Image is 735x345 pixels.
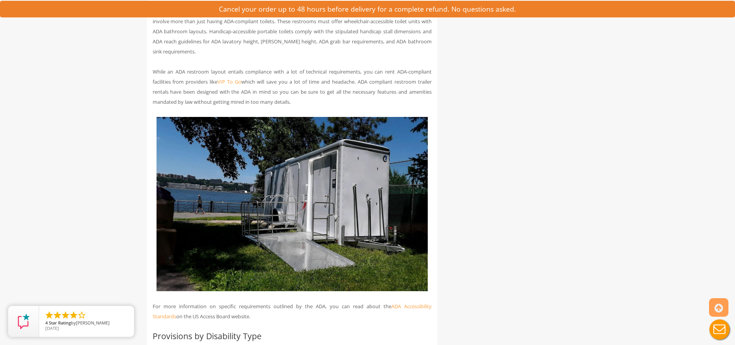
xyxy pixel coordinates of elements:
p: While an ADA restroom layout entails compliance with a lot of technical requirements, you can ren... [153,67,432,107]
button: Live Chat [704,314,735,345]
p: For more information on specific requirements outlined by the ADA, you can read about the on the ... [153,301,432,321]
span: 4 [45,320,48,326]
span: [DATE] [45,325,59,331]
li:  [45,311,54,320]
span: Star Rating [49,320,71,326]
img: restroom trailer with ADA restroom layout [157,117,428,291]
li:  [53,311,62,320]
span: [PERSON_NAME] [76,320,110,326]
h2: Provisions by Disability Type [153,331,432,340]
img: Review Rating [16,314,31,329]
p: Let your guests know you care about their welfare by renting a handicapped porta potty. ADA restr... [153,6,432,57]
li:  [61,311,70,320]
span: by [45,321,128,326]
a: VIP To Go [217,78,241,85]
a: ADA Accessibility Standards [153,303,432,320]
li:  [69,311,78,320]
li:  [77,311,86,320]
